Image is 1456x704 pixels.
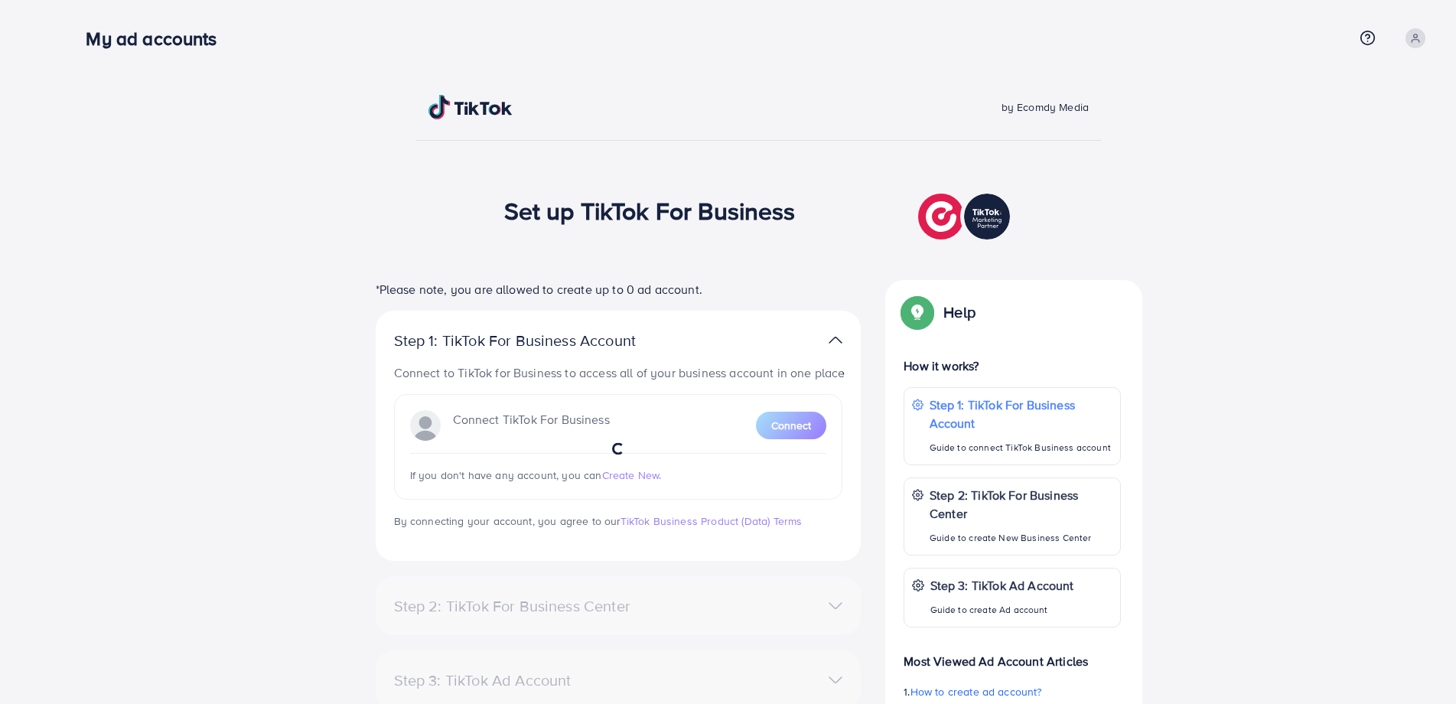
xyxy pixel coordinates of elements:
p: Guide to create New Business Center [930,529,1112,547]
p: How it works? [904,357,1121,375]
span: How to create ad account? [910,684,1041,699]
p: 1. [904,683,1121,701]
h1: Set up TikTok For Business [504,196,796,225]
img: Popup guide [904,298,931,326]
p: Guide to connect TikTok Business account [930,438,1112,457]
p: Step 1: TikTok For Business Account [930,396,1112,432]
p: Most Viewed Ad Account Articles [904,640,1121,670]
img: TikTok partner [829,329,842,351]
img: TikTok partner [918,190,1014,243]
img: TikTok [428,95,513,119]
h3: My ad accounts [86,28,229,50]
p: Guide to create Ad account [930,601,1074,619]
p: *Please note, you are allowed to create up to 0 ad account. [376,280,861,298]
p: Help [943,303,976,321]
p: Step 3: TikTok Ad Account [930,576,1074,595]
p: Step 1: TikTok For Business Account [394,331,685,350]
p: Step 2: TikTok For Business Center [930,486,1112,523]
span: by Ecomdy Media [1002,99,1089,115]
